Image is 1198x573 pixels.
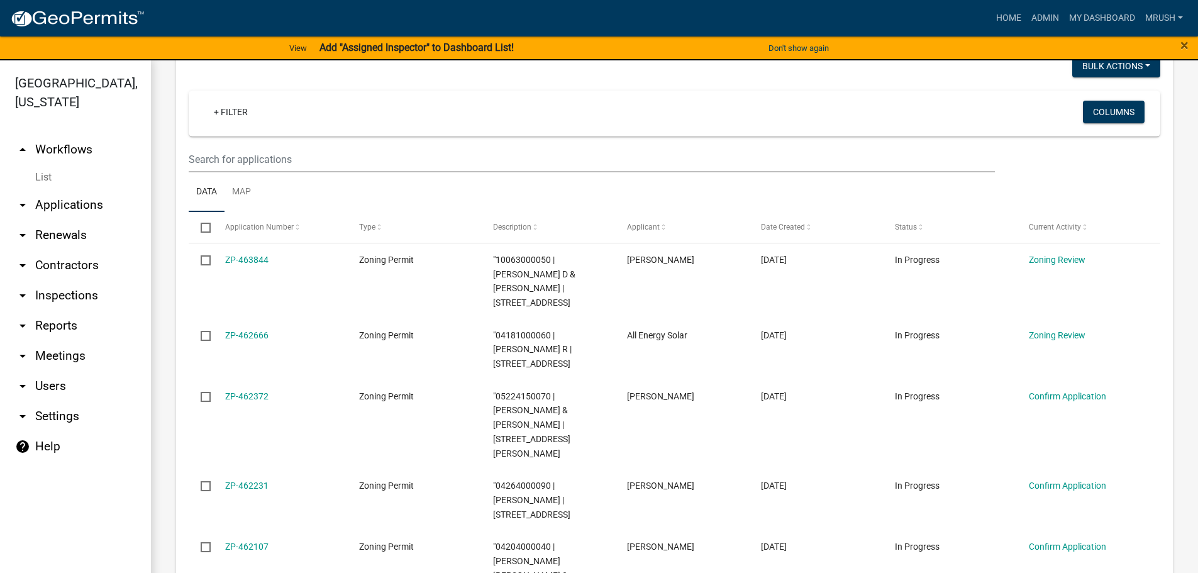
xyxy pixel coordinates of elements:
[1029,391,1106,401] a: Confirm Application
[627,330,687,340] span: All Energy Solar
[895,223,917,231] span: Status
[991,6,1026,30] a: Home
[895,542,940,552] span: In Progress
[225,481,269,491] a: ZP-462231
[15,379,30,394] i: arrow_drop_down
[225,330,269,340] a: ZP-462666
[1064,6,1140,30] a: My Dashboard
[761,255,787,265] span: 08/14/2025
[761,542,787,552] span: 08/11/2025
[493,330,572,369] span: "04181000060 | NELSON CURTIS R | 22675 SPRUCE AVE
[763,38,834,58] button: Don't show again
[1029,330,1085,340] a: Zoning Review
[627,481,694,491] span: Ryanne Prochnow
[15,318,30,333] i: arrow_drop_down
[15,228,30,243] i: arrow_drop_down
[359,255,414,265] span: Zoning Permit
[895,481,940,491] span: In Progress
[895,391,940,401] span: In Progress
[895,330,940,340] span: In Progress
[627,255,694,265] span: Todd Bailey
[761,391,787,401] span: 08/11/2025
[213,212,347,242] datatable-header-cell: Application Number
[225,223,294,231] span: Application Number
[1017,212,1151,242] datatable-header-cell: Current Activity
[627,223,660,231] span: Applicant
[761,481,787,491] span: 08/11/2025
[15,409,30,424] i: arrow_drop_down
[347,212,480,242] datatable-header-cell: Type
[189,172,225,213] a: Data
[1029,223,1081,231] span: Current Activity
[225,255,269,265] a: ZP-463844
[1029,255,1085,265] a: Zoning Review
[15,348,30,364] i: arrow_drop_down
[15,258,30,273] i: arrow_drop_down
[359,391,414,401] span: Zoning Permit
[493,223,531,231] span: Description
[761,330,787,340] span: 08/12/2025
[359,481,414,491] span: Zoning Permit
[493,255,575,308] span: "10063000050 | BAILEY TODD D & BAILEY ANN M | 7326 210TH ST
[493,391,570,459] span: "05224150070 | HAVEL TODD L & HAVEL BRENDA J | 4593 WESLEY DR
[1083,101,1145,123] button: Columns
[895,255,940,265] span: In Progress
[883,212,1017,242] datatable-header-cell: Status
[204,101,258,123] a: + Filter
[225,172,258,213] a: Map
[189,212,213,242] datatable-header-cell: Select
[1029,542,1106,552] a: Confirm Application
[15,142,30,157] i: arrow_drop_up
[1029,481,1106,491] a: Confirm Application
[493,481,570,520] span: "04264000090 | KAISER DAVID A | 23603 295TH ST
[15,439,30,454] i: help
[1072,55,1160,77] button: Bulk Actions
[359,330,414,340] span: Zoning Permit
[481,212,615,242] datatable-header-cell: Description
[1140,6,1188,30] a: MRush
[284,38,312,58] a: View
[319,42,514,53] strong: Add "Assigned Inspector" to Dashboard List!
[627,542,694,552] span: Ryanne Prochnow
[225,391,269,401] a: ZP-462372
[615,212,749,242] datatable-header-cell: Applicant
[1180,36,1189,54] span: ×
[1026,6,1064,30] a: Admin
[749,212,883,242] datatable-header-cell: Date Created
[189,147,995,172] input: Search for applications
[15,197,30,213] i: arrow_drop_down
[761,223,805,231] span: Date Created
[15,288,30,303] i: arrow_drop_down
[627,391,694,401] span: Brenda Havel
[359,542,414,552] span: Zoning Permit
[359,223,375,231] span: Type
[1180,38,1189,53] button: Close
[225,542,269,552] a: ZP-462107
